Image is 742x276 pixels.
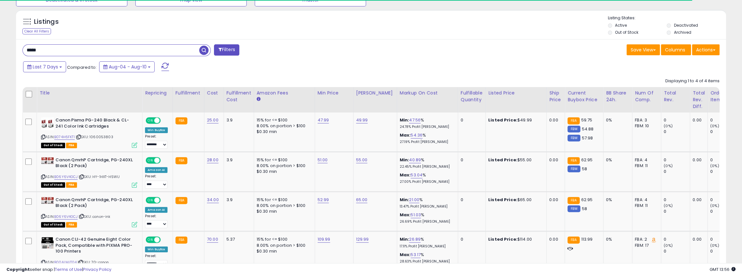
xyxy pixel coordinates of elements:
[226,117,249,123] div: 3.9
[207,117,218,123] a: 25.00
[400,132,453,144] div: %
[664,209,690,214] div: 0
[79,174,120,179] span: | SKU: HY-1HXT-H5WU
[257,90,312,96] div: Amazon Fees
[160,197,170,203] span: OFF
[41,117,137,147] div: ASIN:
[661,44,691,55] button: Columns
[411,172,422,178] a: 53.04
[55,157,133,171] b: Canon QmrhP Cartridge, PG-240XL Black (2 Pack)
[66,222,77,227] span: FBA
[665,47,685,53] span: Columns
[257,203,310,209] div: 8.00% on portion > $100
[257,163,310,169] div: 8.00% on portion > $100
[257,123,310,129] div: 8.00% on portion > $100
[664,236,690,242] div: 0
[145,127,168,133] div: Win BuyBox
[664,129,690,135] div: 0
[581,117,593,123] span: 59.75
[145,167,167,173] div: Amazon AI
[581,197,593,203] span: 62.95
[488,117,542,123] div: $49.99
[175,236,187,244] small: FBA
[41,197,137,227] div: ASIN:
[41,157,137,187] div: ASIN:
[710,123,719,129] small: (0%)
[488,236,542,242] div: $114.00
[582,135,593,141] span: 57.98
[356,90,394,96] div: [PERSON_NAME]
[318,90,351,96] div: Min Price
[400,236,453,248] div: %
[257,197,310,203] div: 15% for <= $100
[461,90,483,103] div: Fulfillable Quantity
[66,143,77,148] span: FBA
[22,28,51,34] div: Clear All Filters
[160,157,170,163] span: OFF
[400,204,453,209] p: 13.47% Profit [PERSON_NAME]
[55,236,133,256] b: Canon CLI-42 Genuine Eight Color Pack, Compatible with PIXMA PRO-100 Printers
[400,90,455,96] div: Markup on Cost
[664,203,673,208] small: (0%)
[257,117,310,123] div: 15% for <= $100
[665,78,720,84] div: Displaying 1 to 4 of 4 items
[693,90,705,110] div: Total Rev. Diff.
[41,157,54,164] img: 41OjK-VOlBL._SL40_.jpg
[145,214,168,228] div: Preset:
[582,126,594,132] span: 54.88
[207,197,219,203] a: 34.00
[67,64,97,70] span: Compared to:
[411,212,421,218] a: 51.03
[488,197,542,203] div: $65.00
[397,87,458,112] th: The percentage added to the cost of goods (COGS) that forms the calculator for Min & Max prices.
[6,266,30,272] strong: Copyright
[146,237,154,243] span: ON
[66,182,77,188] span: FBA
[257,236,310,242] div: 15% for <= $100
[710,157,736,163] div: 0
[400,212,453,224] div: %
[710,209,736,214] div: 0
[488,236,517,242] b: Listed Price:
[400,157,453,169] div: %
[99,61,155,72] button: Aug-04 - Aug-10
[664,117,690,123] div: 0
[145,174,168,189] div: Preset:
[635,197,656,203] div: FBA: 4
[411,132,422,138] a: 54.36
[710,90,734,103] div: Ordered Items
[356,157,368,163] a: 55.00
[175,157,187,164] small: FBA
[318,197,329,203] a: 52.99
[549,197,560,203] div: 0.00
[41,143,65,148] span: All listings that are currently out of stock and unavailable for purchase on Amazon
[400,219,453,224] p: 26.69% Profit [PERSON_NAME]
[461,117,481,123] div: 0
[55,266,82,272] a: Terms of Use
[33,64,58,70] span: Last 7 Days
[55,117,133,131] b: Canon Pixma PG-240 Black & CL-241 Color Ink Cartridges
[664,90,687,103] div: Total Rev.
[41,182,65,188] span: All listings that are currently out of stock and unavailable for purchase on Amazon
[567,90,601,103] div: Current Buybox Price
[54,134,75,140] a: B074H6FKT1
[635,203,656,209] div: FBM: 11
[83,266,111,272] a: Privacy Policy
[76,134,113,139] span: | SKU: 1060053803
[400,252,453,264] div: %
[400,197,453,209] div: %
[146,118,154,123] span: ON
[175,117,187,124] small: FBA
[54,214,78,219] a: B06Y6V4GCJ
[549,236,560,242] div: 0.00
[674,22,698,28] label: Deactivated
[400,117,453,129] div: %
[488,157,517,163] b: Listed Price:
[627,44,660,55] button: Save View
[146,157,154,163] span: ON
[567,205,580,212] small: FBM
[41,117,54,130] img: 51I6Mco2vdL._SL40_.jpg
[257,243,310,248] div: 8.00% on portion > $100
[400,117,409,123] b: Min:
[615,30,638,35] label: Out of Stock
